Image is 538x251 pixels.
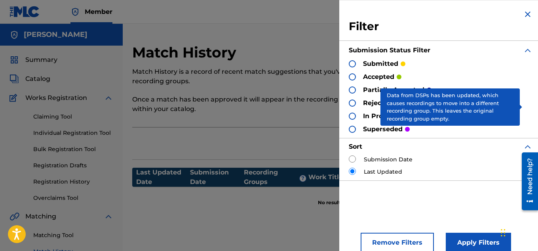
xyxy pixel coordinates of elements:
[25,74,50,84] span: Catalog
[300,175,306,182] span: ?
[85,7,112,16] span: Member
[33,161,113,170] a: Registration Drafts
[10,55,19,65] img: Summary
[363,59,398,69] p: submitted
[33,129,113,137] a: Individual Registration Tool
[523,142,532,151] img: expand
[501,221,506,245] div: Drag
[363,85,424,95] p: partially accepted
[318,190,343,206] p: No results
[25,55,57,65] span: Summary
[33,145,113,153] a: Bulk Registration Tool
[516,149,538,213] iframe: Resource Center
[104,93,113,103] img: expand
[132,95,437,114] p: Once a match has been approved it will appear in the recording details section of the work within...
[349,19,532,34] h3: Filter
[498,213,538,251] iframe: Chat Widget
[33,178,113,186] a: Registration History
[104,212,113,221] img: expand
[364,168,402,176] label: Last Updated
[25,212,56,221] span: Matching
[10,212,19,221] img: Matching
[33,113,113,121] a: Claiming Tool
[363,72,394,82] p: accepted
[363,111,401,121] p: in progress
[190,168,244,187] div: Submission Date
[10,55,57,65] a: SummarySummary
[244,168,308,187] div: Recording Groups
[349,46,430,54] strong: Submission Status Filter
[24,30,87,39] h5: Jalen Zyion Jackson
[363,98,392,108] p: rejected
[308,172,376,182] div: Work Title
[132,67,437,86] p: Match History is a record of recent match suggestions that you've made for unmatched recording gr...
[25,93,87,103] span: Works Registration
[33,231,113,240] a: Matching Tool
[363,125,403,134] p: superseded
[10,74,19,84] img: Catalog
[136,168,190,187] div: Last Updated Date
[70,7,80,17] img: Top Rightsholder
[33,194,113,202] a: Overclaims Tool
[523,46,532,55] img: expand
[349,143,362,150] strong: Sort
[132,44,240,61] h2: Match History
[523,10,532,19] img: close
[10,74,50,84] a: CatalogCatalog
[10,30,19,40] img: Accounts
[10,6,40,17] img: MLC Logo
[364,155,413,164] label: Submission Date
[10,93,20,103] img: Works Registration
